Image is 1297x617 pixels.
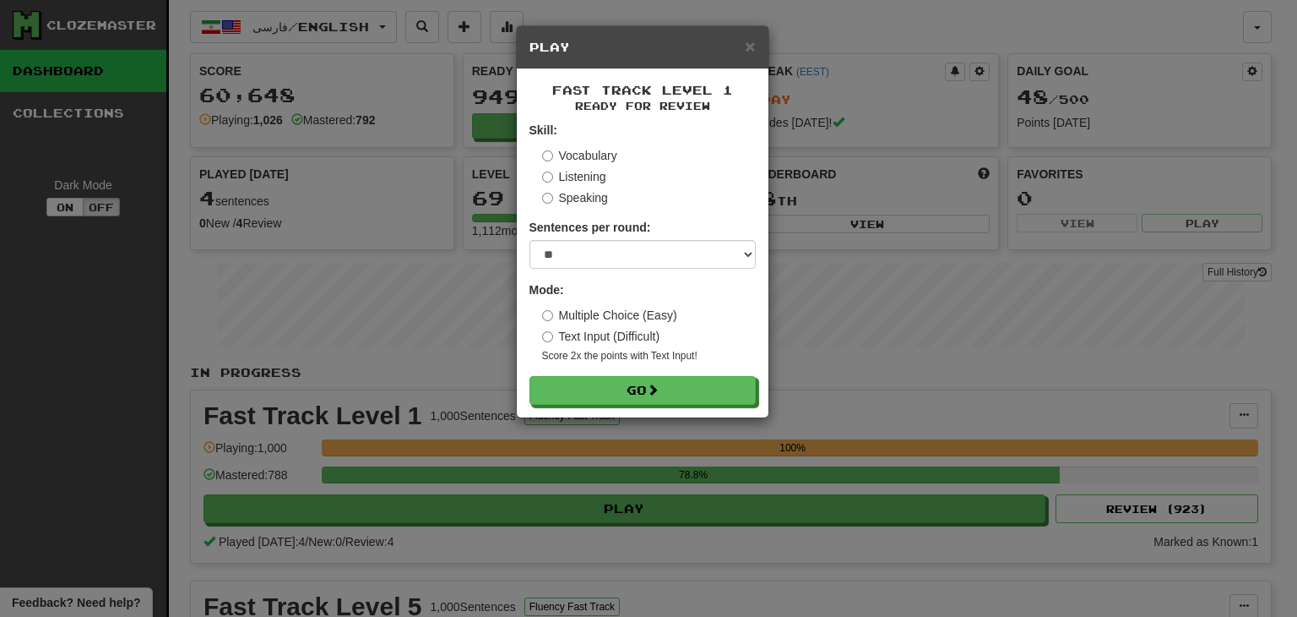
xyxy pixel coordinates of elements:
[542,189,608,206] label: Speaking
[529,99,756,113] small: Ready for Review
[542,193,553,204] input: Speaking
[529,39,756,56] h5: Play
[529,219,651,236] label: Sentences per round:
[542,168,606,185] label: Listening
[542,331,553,342] input: Text Input (Difficult)
[529,376,756,405] button: Go
[542,307,677,324] label: Multiple Choice (Easy)
[552,83,733,97] span: Fast Track Level 1
[542,349,756,363] small: Score 2x the points with Text Input !
[529,123,557,137] strong: Skill:
[745,37,755,55] button: Close
[745,36,755,56] span: ×
[542,147,617,164] label: Vocabulary
[542,310,553,321] input: Multiple Choice (Easy)
[542,328,660,345] label: Text Input (Difficult)
[529,283,564,297] strong: Mode:
[542,172,553,183] input: Listening
[542,150,553,161] input: Vocabulary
